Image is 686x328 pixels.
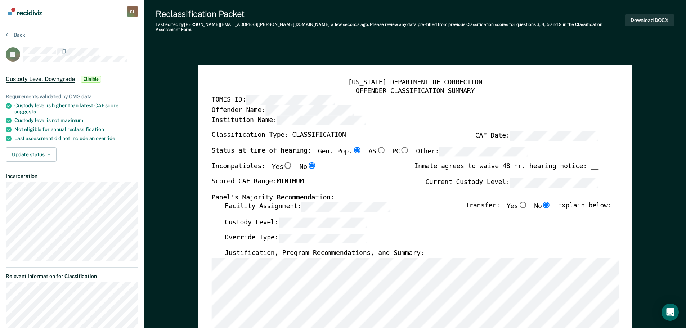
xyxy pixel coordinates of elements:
input: Current Custody Level: [510,178,598,188]
div: Incompatibles: [211,162,317,178]
input: Gen. Pop. [352,147,362,153]
div: Reclassification Packet [156,9,625,19]
div: Last edited by [PERSON_NAME][EMAIL_ADDRESS][PERSON_NAME][DOMAIN_NAME] . Please review any data pr... [156,22,625,32]
label: TOMIS ID: [211,95,335,105]
input: AS [376,147,385,153]
label: Offender Name: [211,105,354,115]
input: TOMIS ID: [246,95,335,105]
span: a few seconds ago [331,22,368,27]
dt: Relevant Information for Classification [6,273,138,279]
div: Not eligible for annual [14,126,138,132]
div: S L [127,6,138,17]
dt: Incarceration [6,173,138,179]
label: AS [368,147,386,157]
label: No [299,162,317,172]
div: Last assessment did not include an [14,135,138,141]
span: suggests [14,109,36,114]
input: CAF Date: [510,131,598,141]
div: Custody level is not [14,117,138,123]
label: Facility Assignment: [224,202,390,212]
div: Panel's Majority Recommendation: [211,193,598,202]
span: reclassification [67,126,104,132]
label: Classification Type: CLASSIFICATION [211,131,346,141]
label: Other: [416,147,528,157]
input: Override Type: [278,233,367,243]
label: PC [392,147,409,157]
span: Custody Level Downgrade [6,76,75,83]
label: CAF Date: [475,131,598,141]
span: override [96,135,115,141]
div: Status at time of hearing: [211,147,528,162]
div: Requirements validated by OMS data [6,94,138,100]
input: Other: [439,147,528,157]
div: Inmate agrees to waive 48 hr. hearing notice: __ [414,162,598,178]
input: Yes [283,162,292,169]
img: Recidiviz [8,8,42,15]
div: Open Intercom Messenger [662,304,679,321]
button: Update status [6,147,57,162]
label: Override Type: [224,233,367,243]
input: Institution Name: [277,115,365,125]
label: Current Custody Level: [425,178,598,188]
div: [US_STATE] DEPARTMENT OF CORRECTION [211,78,619,87]
button: Download DOCX [625,14,674,26]
div: Custody level is higher than latest CAF score [14,103,138,115]
label: No [534,202,551,212]
input: Offender Name: [265,105,354,115]
label: Yes [506,202,527,212]
input: PC [400,147,409,153]
span: Eligible [81,76,101,83]
label: Institution Name: [211,115,365,125]
label: Scored CAF Range: MINIMUM [211,178,304,188]
input: Custody Level: [278,217,367,228]
input: No [542,202,551,208]
label: Gen. Pop. [318,147,362,157]
label: Yes [272,162,292,172]
div: Transfer: Explain below: [465,202,611,217]
button: Profile dropdown button [127,6,138,17]
label: Justification, Program Recommendations, and Summary: [224,249,424,258]
div: OFFENDER CLASSIFICATION SUMMARY [211,87,619,95]
label: Custody Level: [224,217,367,228]
input: No [307,162,316,169]
input: Yes [518,202,527,208]
input: Facility Assignment: [301,202,390,212]
span: maximum [60,117,83,123]
button: Back [6,32,25,38]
